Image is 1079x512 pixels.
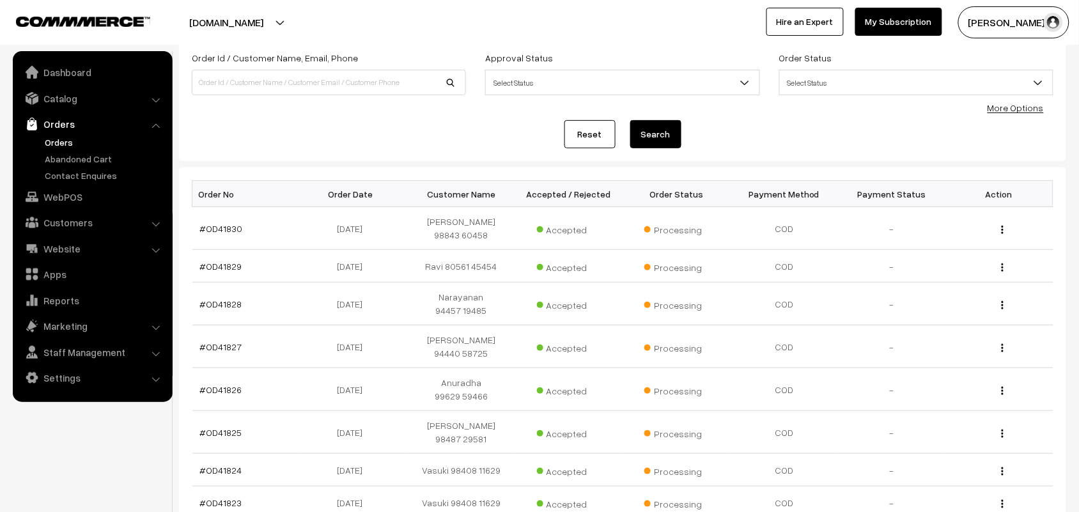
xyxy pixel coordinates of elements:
[564,120,616,148] a: Reset
[16,263,168,286] a: Apps
[200,384,242,395] a: #OD41826
[16,17,150,26] img: COMMMERCE
[958,6,1069,38] button: [PERSON_NAME] s…
[300,283,407,325] td: [DATE]
[407,454,515,486] td: Vasuki 98408 11629
[779,51,832,65] label: Order Status
[1002,344,1004,352] img: Menu
[1002,500,1004,508] img: Menu
[537,494,601,511] span: Accepted
[537,381,601,398] span: Accepted
[200,427,242,438] a: #OD41825
[300,181,407,207] th: Order Date
[16,366,168,389] a: Settings
[16,112,168,136] a: Orders
[838,454,945,486] td: -
[537,258,601,274] span: Accepted
[780,72,1053,94] span: Select Status
[407,250,515,283] td: Ravi 80561 45454
[485,51,553,65] label: Approval Status
[537,220,601,237] span: Accepted
[730,325,837,368] td: COD
[300,250,407,283] td: [DATE]
[644,338,708,355] span: Processing
[407,411,515,454] td: [PERSON_NAME] 98487 29581
[200,299,242,309] a: #OD41828
[838,207,945,250] td: -
[300,411,407,454] td: [DATE]
[779,70,1053,95] span: Select Status
[200,223,243,234] a: #OD41830
[644,295,708,312] span: Processing
[200,261,242,272] a: #OD41829
[838,283,945,325] td: -
[192,70,466,95] input: Order Id / Customer Name / Customer Email / Customer Phone
[1002,467,1004,476] img: Menu
[623,181,730,207] th: Order Status
[644,381,708,398] span: Processing
[644,494,708,511] span: Processing
[407,283,515,325] td: Narayanan 94457 19485
[300,454,407,486] td: [DATE]
[537,462,601,478] span: Accepted
[16,61,168,84] a: Dashboard
[407,368,515,411] td: Anuradha 99629 59466
[838,181,945,207] th: Payment Status
[730,411,837,454] td: COD
[16,289,168,312] a: Reports
[407,325,515,368] td: [PERSON_NAME] 94440 58725
[16,341,168,364] a: Staff Management
[1002,387,1004,395] img: Menu
[838,325,945,368] td: -
[838,250,945,283] td: -
[766,8,844,36] a: Hire an Expert
[1044,13,1063,32] img: user
[407,207,515,250] td: [PERSON_NAME] 98843 60458
[144,6,308,38] button: [DOMAIN_NAME]
[300,325,407,368] td: [DATE]
[42,136,168,149] a: Orders
[485,70,759,95] span: Select Status
[730,207,837,250] td: COD
[192,51,358,65] label: Order Id / Customer Name, Email, Phone
[838,368,945,411] td: -
[730,181,837,207] th: Payment Method
[730,454,837,486] td: COD
[988,102,1044,113] a: More Options
[192,181,300,207] th: Order No
[300,207,407,250] td: [DATE]
[300,368,407,411] td: [DATE]
[16,314,168,337] a: Marketing
[644,258,708,274] span: Processing
[16,237,168,260] a: Website
[42,169,168,182] a: Contact Enquires
[16,13,128,28] a: COMMMERCE
[644,424,708,440] span: Processing
[16,87,168,110] a: Catalog
[644,220,708,237] span: Processing
[838,411,945,454] td: -
[644,462,708,478] span: Processing
[486,72,759,94] span: Select Status
[200,497,242,508] a: #OD41823
[537,295,601,312] span: Accepted
[537,424,601,440] span: Accepted
[1002,226,1004,234] img: Menu
[16,185,168,208] a: WebPOS
[515,181,623,207] th: Accepted / Rejected
[200,341,242,352] a: #OD41827
[855,8,942,36] a: My Subscription
[1002,263,1004,272] img: Menu
[407,181,515,207] th: Customer Name
[537,338,601,355] span: Accepted
[945,181,1053,207] th: Action
[16,211,168,234] a: Customers
[730,250,837,283] td: COD
[730,368,837,411] td: COD
[200,465,242,476] a: #OD41824
[42,152,168,166] a: Abandoned Cart
[630,120,681,148] button: Search
[1002,430,1004,438] img: Menu
[730,283,837,325] td: COD
[1002,301,1004,309] img: Menu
